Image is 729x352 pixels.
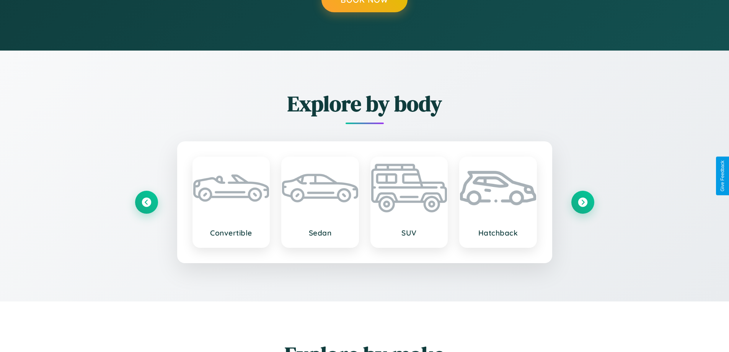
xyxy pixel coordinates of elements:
[720,160,725,192] div: Give Feedback
[135,89,594,118] h2: Explore by body
[201,228,262,237] h3: Convertible
[379,228,440,237] h3: SUV
[468,228,528,237] h3: Hatchback
[290,228,351,237] h3: Sedan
